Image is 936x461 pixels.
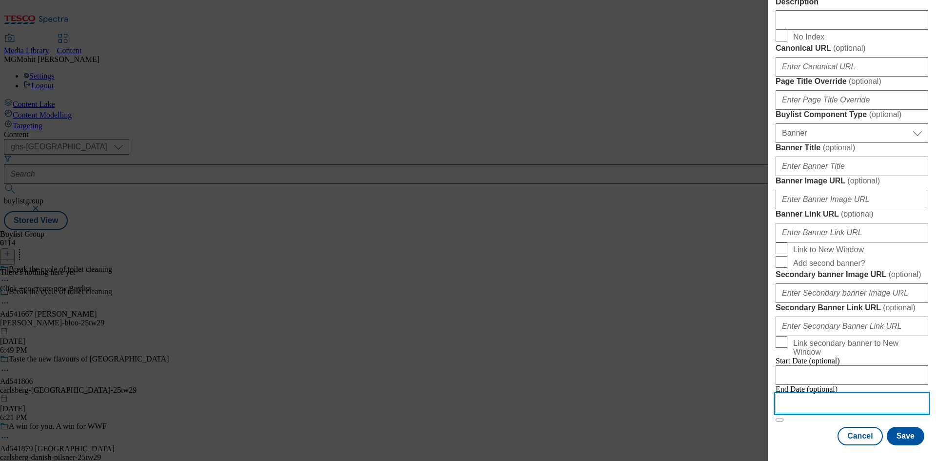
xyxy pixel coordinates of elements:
label: Buylist Component Type [776,110,928,120]
input: Enter Page Title Override [776,90,928,110]
span: ( optional ) [847,177,880,185]
span: ( optional ) [823,143,856,152]
label: Secondary banner Image URL [776,270,928,280]
span: ( optional ) [841,210,874,218]
input: Enter Banner Image URL [776,190,928,209]
label: Secondary Banner Link URL [776,303,928,313]
input: Enter Date [776,365,928,385]
span: End Date (optional) [776,385,838,393]
span: No Index [793,33,824,41]
input: Enter Banner Title [776,157,928,176]
span: ( optional ) [869,110,902,119]
input: Enter Date [776,394,928,413]
span: ( optional ) [883,303,916,312]
span: Link secondary banner to New Window [793,339,924,357]
span: ( optional ) [889,270,921,279]
input: Enter Description [776,10,928,30]
label: Banner Link URL [776,209,928,219]
input: Enter Secondary banner Image URL [776,283,928,303]
input: Enter Canonical URL [776,57,928,77]
label: Banner Title [776,143,928,153]
label: Canonical URL [776,43,928,53]
input: Enter Banner Link URL [776,223,928,242]
span: Start Date (optional) [776,357,840,365]
span: Link to New Window [793,245,864,254]
button: Cancel [838,427,882,445]
span: ( optional ) [833,44,866,52]
label: Banner Image URL [776,176,928,186]
label: Page Title Override [776,77,928,86]
button: Save [887,427,924,445]
span: Add second banner? [793,259,865,268]
input: Enter Secondary Banner Link URL [776,317,928,336]
span: ( optional ) [849,77,881,85]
